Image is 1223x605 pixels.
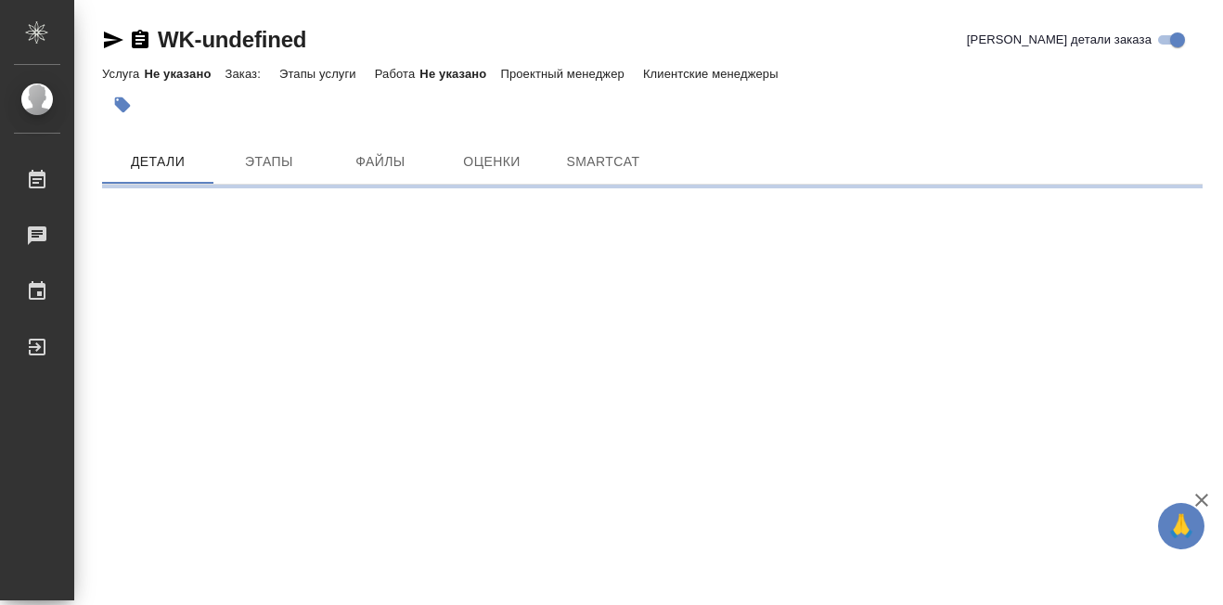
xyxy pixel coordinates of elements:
button: Скопировать ссылку [129,29,151,51]
p: Заказ: [225,67,264,81]
button: Скопировать ссылку для ЯМессенджера [102,29,124,51]
p: Этапы услуги [279,67,361,81]
p: Работа [375,67,420,81]
p: Услуга [102,67,144,81]
p: Не указано [144,67,225,81]
span: [PERSON_NAME] детали заказа [967,31,1152,49]
span: 🙏 [1165,507,1197,546]
span: Файлы [336,150,425,174]
p: Клиентские менеджеры [643,67,783,81]
span: SmartCat [559,150,648,174]
a: WK-undefined [158,27,306,52]
span: Оценки [447,150,536,174]
span: Этапы [225,150,314,174]
button: 🙏 [1158,503,1204,549]
p: Не указано [419,67,500,81]
p: Проектный менеджер [500,67,628,81]
span: Детали [113,150,202,174]
button: Добавить тэг [102,84,143,125]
